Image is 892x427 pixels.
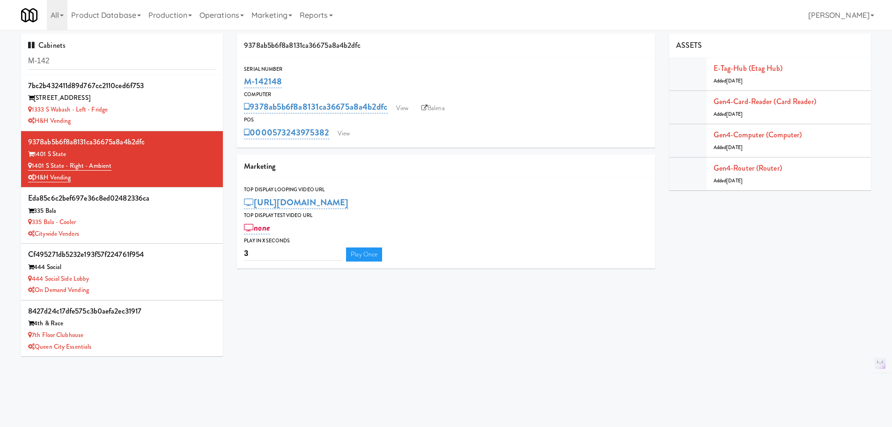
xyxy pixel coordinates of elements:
[714,63,782,74] a: E-tag-hub (Etag Hub)
[28,191,216,205] div: eda85c6c2bef697e36c8ed02482336ca
[28,304,216,318] div: 8427d24c17dfe575c3b0aefa2ec31917
[244,65,648,74] div: Serial Number
[28,105,108,114] a: 1333 S Wabash - Left - Fridge
[244,90,648,99] div: Computer
[28,247,216,262] div: cf495271db5232e193f57f224761f954
[237,34,655,58] div: 9378ab5b6f8a8131ca36675a8a4b2dfc
[244,75,282,88] a: M-142148
[714,144,743,151] span: Added
[28,262,216,273] div: 444 Social
[244,115,648,125] div: POS
[28,318,216,330] div: 4th & Race
[28,149,216,160] div: 1401 S State
[417,101,450,115] a: Balena
[28,79,216,93] div: 7bc2b432411d89d767cc2110ced6f753
[21,7,37,23] img: Micromart
[28,285,89,294] a: On Demand Vending
[244,126,329,139] a: 0000573243975382
[244,211,648,220] div: Top Display Test Video Url
[244,161,275,172] span: Marketing
[346,247,382,262] a: Play Once
[714,129,802,140] a: Gen4-computer (Computer)
[244,221,270,234] a: none
[726,77,743,84] span: [DATE]
[244,236,648,246] div: Play in X seconds
[244,185,648,195] div: Top Display Looping Video Url
[714,96,816,107] a: Gen4-card-reader (Card Reader)
[714,77,743,84] span: Added
[333,127,354,141] a: View
[726,144,743,151] span: [DATE]
[21,131,223,187] li: 9378ab5b6f8a8131ca36675a8a4b2dfc1401 S State 1401 S State - Right - AmbientH&H Vending
[28,205,216,217] div: 335 Bala
[21,244,223,300] li: cf495271db5232e193f57f224761f954444 Social 444 Social Side LobbyOn Demand Vending
[28,92,216,104] div: [STREET_ADDRESS]
[28,52,216,70] input: Search cabinets
[21,300,223,357] li: 8427d24c17dfe575c3b0aefa2ec319174th & Race 7th Floor ClubhouseQueen City Essentials
[676,40,702,51] span: ASSETS
[28,116,71,125] a: H&H Vending
[714,177,743,184] span: Added
[21,75,223,131] li: 7bc2b432411d89d767cc2110ced6f753[STREET_ADDRESS] 1333 S Wabash - Left - FridgeH&H Vending
[391,101,413,115] a: View
[28,40,66,51] span: Cabinets
[28,229,79,238] a: Citywide Vendors
[28,161,111,171] a: 1401 S State - Right - Ambient
[244,100,387,113] a: 9378ab5b6f8a8131ca36675a8a4b2dfc
[244,196,348,209] a: [URL][DOMAIN_NAME]
[28,217,76,226] a: 335 Bala - Cooler
[714,111,743,118] span: Added
[726,177,743,184] span: [DATE]
[28,330,83,339] a: 7th Floor Clubhouse
[28,173,71,182] a: H&H Vending
[28,342,91,351] a: Queen City Essentials
[28,274,89,283] a: 444 Social Side Lobby
[28,135,216,149] div: 9378ab5b6f8a8131ca36675a8a4b2dfc
[21,187,223,244] li: eda85c6c2bef697e36c8ed02482336ca335 Bala 335 Bala - CoolerCitywide Vendors
[714,163,782,173] a: Gen4-router (Router)
[726,111,743,118] span: [DATE]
